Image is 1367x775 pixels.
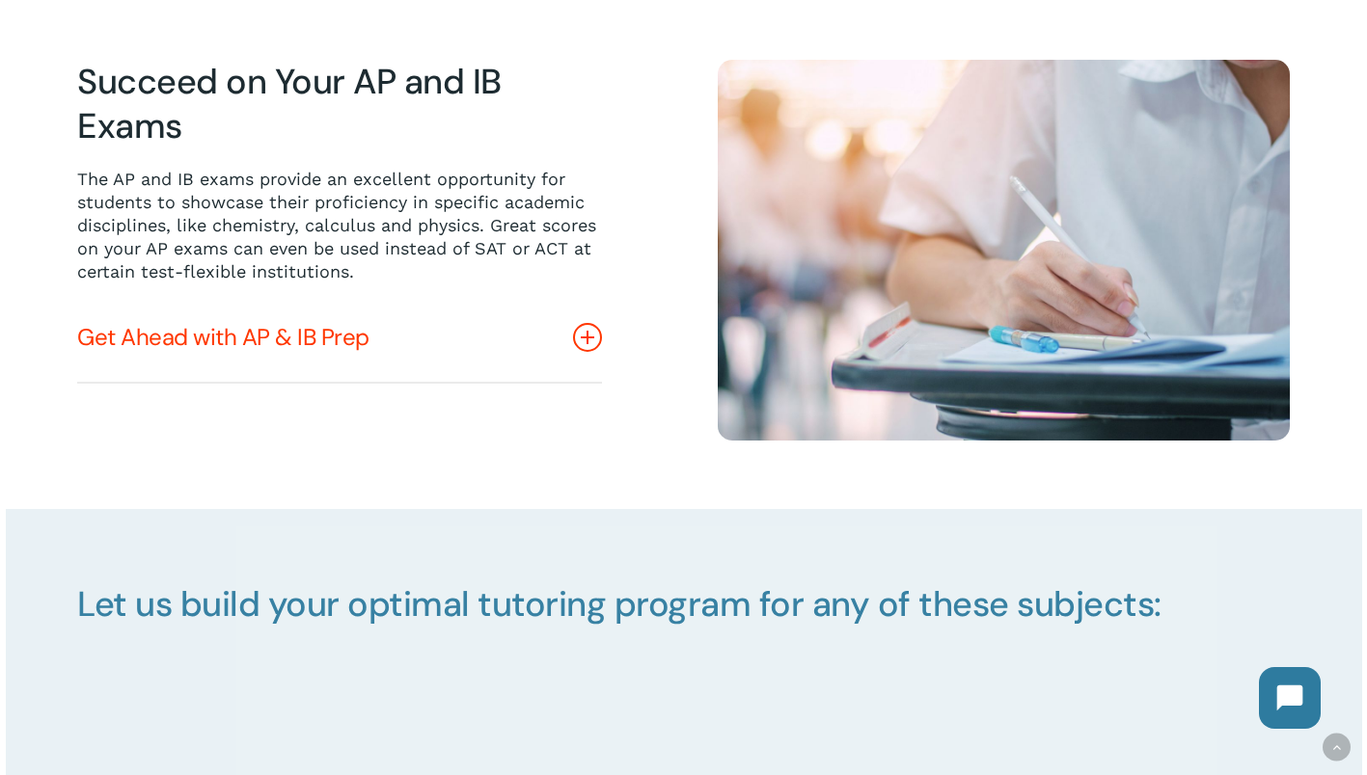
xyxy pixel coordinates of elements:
[77,293,602,382] a: Get Ahead with AP & IB Prep
[77,60,602,148] h3: Succeed on Your AP and IB Exams
[718,60,1290,441] img: Test Taking 1
[77,580,1162,626] span: Let us build your optimal tutoring program for any of these subjects:
[77,168,602,283] p: The AP and IB exams provide an excellent opportunity for students to showcase their proficiency i...
[1240,648,1340,748] iframe: Chatbot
